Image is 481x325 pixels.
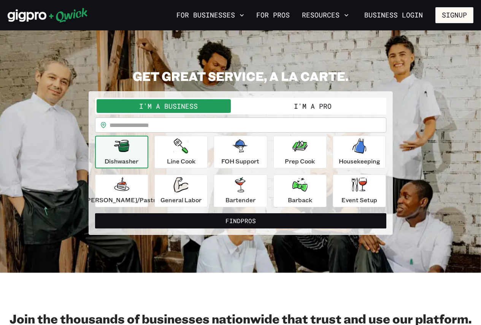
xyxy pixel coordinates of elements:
h2: GET GREAT SERVICE, A LA CARTE. [89,68,393,84]
p: Line Cook [167,157,195,166]
button: FOH Support [214,136,267,168]
button: FindPros [95,213,386,228]
p: Event Setup [341,195,377,205]
p: Housekeeping [339,157,380,166]
button: Bartender [214,174,267,207]
button: I'm a Pro [241,99,385,113]
p: Prep Cook [285,157,315,166]
p: General Labor [160,195,202,205]
button: Line Cook [154,136,208,168]
button: For Businesses [173,9,247,22]
button: I'm a Business [97,99,241,113]
button: Signup [435,7,473,23]
a: For Pros [253,9,293,22]
button: [PERSON_NAME]/Pastry [95,174,148,207]
button: Housekeeping [333,136,386,168]
button: Prep Cook [273,136,327,168]
p: Bartender [225,195,256,205]
button: General Labor [154,174,208,207]
button: Resources [299,9,352,22]
p: [PERSON_NAME]/Pastry [84,195,159,205]
button: Event Setup [333,174,386,207]
p: FOH Support [221,157,259,166]
button: Dishwasher [95,136,148,168]
button: Barback [273,174,327,207]
a: Business Login [358,7,429,23]
p: Dishwasher [105,157,138,166]
p: Barback [288,195,312,205]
